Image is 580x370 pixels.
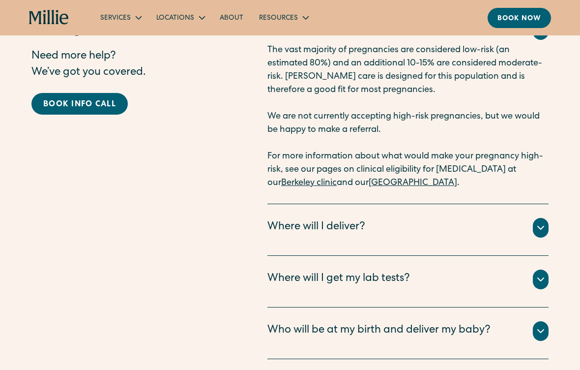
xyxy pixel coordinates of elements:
[156,13,194,24] div: Locations
[267,137,549,150] p: ‍
[31,93,128,115] a: Book info call
[267,219,365,236] div: Where will I deliver?
[488,8,551,28] a: Book now
[497,14,541,24] div: Book now
[267,271,410,287] div: Where will I get my lab tests?
[259,13,298,24] div: Resources
[29,10,69,26] a: home
[267,110,549,137] p: We are not currently accepting high-risk pregnancies, but we would be happy to make a referral.
[212,9,251,26] a: About
[369,179,457,187] a: [GEOGRAPHIC_DATA]
[267,323,491,339] div: Who will be at my birth and deliver my baby?
[148,9,212,26] div: Locations
[267,97,549,110] p: ‍
[100,13,131,24] div: Services
[281,179,337,187] a: Berkeley clinic
[267,150,549,190] p: For more information about what would make your pregnancy high-risk, see our pages on clinical el...
[251,9,316,26] div: Resources
[267,44,549,97] p: The vast majority of pregnancies are considered low-risk (an estimated 80%) and an additional 10-...
[31,49,228,81] p: Need more help? We’ve got you covered.
[43,99,116,111] div: Book info call
[92,9,148,26] div: Services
